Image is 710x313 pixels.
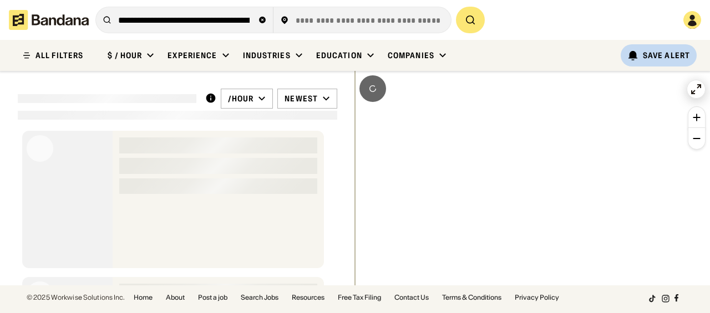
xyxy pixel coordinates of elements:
[108,50,142,60] div: $ / hour
[442,294,501,301] a: Terms & Conditions
[388,50,434,60] div: Companies
[515,294,559,301] a: Privacy Policy
[134,294,153,301] a: Home
[27,294,125,301] div: © 2025 Workwise Solutions Inc.
[643,50,690,60] div: Save Alert
[394,294,429,301] a: Contact Us
[338,294,381,301] a: Free Tax Filing
[285,94,318,104] div: Newest
[35,52,83,59] div: ALL FILTERS
[168,50,217,60] div: Experience
[228,94,254,104] div: /hour
[198,294,227,301] a: Post a job
[166,294,185,301] a: About
[316,50,362,60] div: Education
[18,126,337,286] div: grid
[243,50,291,60] div: Industries
[241,294,278,301] a: Search Jobs
[292,294,324,301] a: Resources
[9,10,89,30] img: Bandana logotype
